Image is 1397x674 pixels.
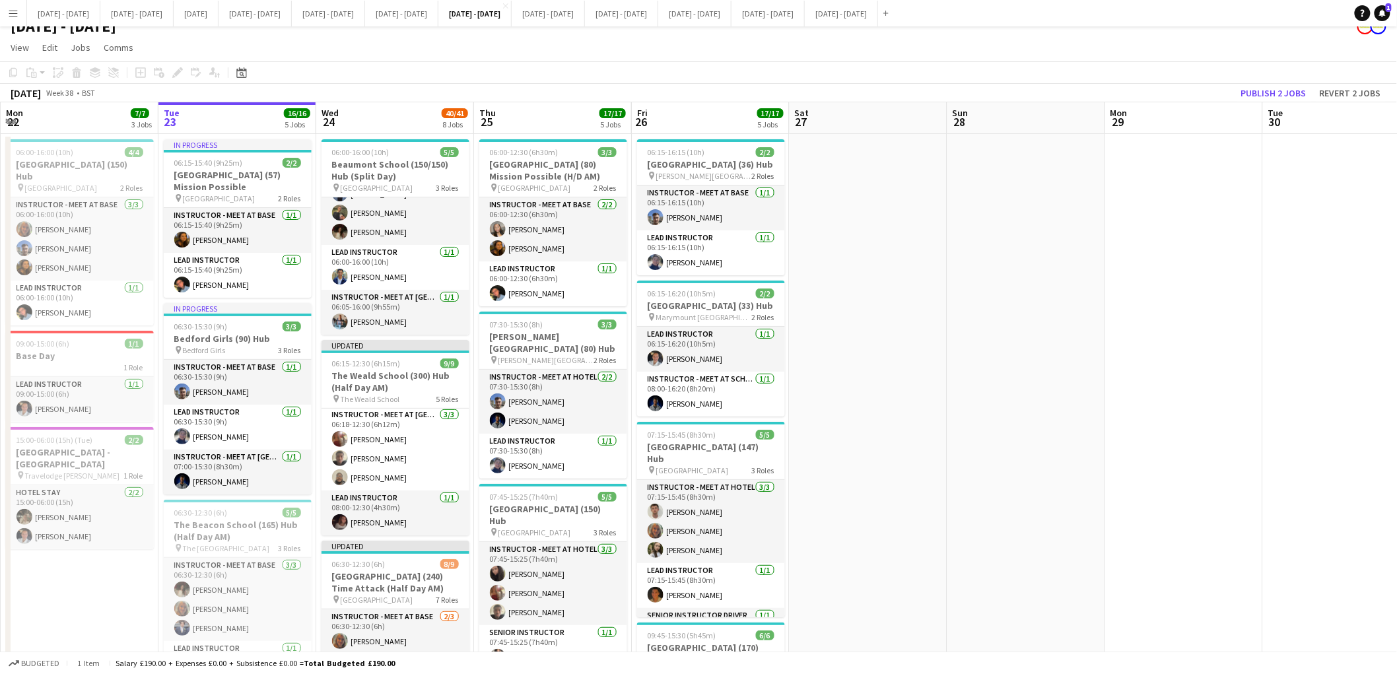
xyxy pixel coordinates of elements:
span: 3/3 [283,321,301,331]
span: 3/3 [598,147,617,157]
span: 30 [1266,114,1283,129]
span: Fri [637,107,648,119]
div: Updated [322,340,469,351]
span: Mon [6,107,23,119]
app-job-card: Updated06:15-12:30 (6h15m)9/9The Weald School (300) Hub (Half Day AM) The Weald School5 Roles[PER... [322,340,469,535]
span: 06:30-12:30 (6h) [174,508,228,518]
span: [GEOGRAPHIC_DATA] [498,183,571,193]
div: 5 Jobs [758,119,783,129]
button: [DATE] - [DATE] [658,1,732,26]
app-job-card: 15:00-06:00 (15h) (Tue)2/2[GEOGRAPHIC_DATA] - [GEOGRAPHIC_DATA] Travelodge [PERSON_NAME]1 RoleHot... [6,427,154,549]
span: 27 [793,114,809,129]
span: 15:00-06:00 (15h) (Tue) [17,435,93,445]
span: [GEOGRAPHIC_DATA] [341,183,413,193]
app-card-role: Instructor - Meet at Base1/106:15-15:40 (9h25m)[PERSON_NAME] [164,208,312,253]
button: [DATE] - [DATE] [512,1,585,26]
span: 1/1 [125,339,143,349]
button: [DATE] - [DATE] [219,1,292,26]
h3: [PERSON_NAME][GEOGRAPHIC_DATA] (80) Hub [479,331,627,354]
span: 06:15-15:40 (9h25m) [174,158,243,168]
span: 2 Roles [752,171,774,181]
button: [DATE] - [DATE] [27,1,100,26]
div: 07:30-15:30 (8h)3/3[PERSON_NAME][GEOGRAPHIC_DATA] (80) Hub [PERSON_NAME][GEOGRAPHIC_DATA]2 RolesI... [479,312,627,479]
span: 2/2 [756,288,774,298]
div: 8 Jobs [442,119,467,129]
span: Week 38 [44,88,77,98]
span: 2/2 [756,147,774,157]
span: [GEOGRAPHIC_DATA] [25,183,98,193]
h3: The Weald School (300) Hub (Half Day AM) [322,370,469,393]
span: 8/9 [440,559,459,569]
h3: [GEOGRAPHIC_DATA] (147) Hub [637,441,785,465]
app-card-role: Instructor - Meet at Base3/306:30-12:30 (6h)[PERSON_NAME][PERSON_NAME][PERSON_NAME] [164,558,312,641]
button: Publish 2 jobs [1236,84,1312,102]
h3: [GEOGRAPHIC_DATA] (36) Hub [637,158,785,170]
button: [DATE] [174,1,219,26]
div: In progress [164,139,312,150]
app-job-card: 06:15-16:20 (10h5m)2/2[GEOGRAPHIC_DATA] (33) Hub Marymount [GEOGRAPHIC_DATA]2 RolesLead Instructo... [637,281,785,417]
span: View [11,42,29,53]
span: Tue [164,107,180,119]
span: 07:30-15:30 (8h) [490,320,543,329]
span: 3/3 [598,320,617,329]
button: Budgeted [7,656,61,671]
span: 3 Roles [594,527,617,537]
span: Tue [1268,107,1283,119]
button: Revert 2 jobs [1314,84,1386,102]
span: Total Budgeted £190.00 [304,658,395,668]
span: 09:00-15:00 (6h) [17,339,70,349]
span: [GEOGRAPHIC_DATA] [183,193,256,203]
span: 5/5 [283,508,301,518]
span: Mon [1110,107,1128,119]
span: [GEOGRAPHIC_DATA] [341,595,413,605]
button: [DATE] - [DATE] [438,1,512,26]
span: 06:15-12:30 (6h15m) [332,358,401,368]
span: 2 Roles [594,183,617,193]
app-card-role: Instructor - Meet at [GEOGRAPHIC_DATA]1/106:05-16:00 (9h55m)[PERSON_NAME] [322,290,469,335]
div: BST [82,88,95,98]
span: 40/41 [442,108,468,118]
app-card-role: Instructor - Meet at Hotel2/207:30-15:30 (8h)[PERSON_NAME][PERSON_NAME] [479,370,627,434]
span: Wed [322,107,339,119]
app-user-avatar: Programmes & Operations [1357,18,1373,34]
div: [DATE] [11,86,41,100]
button: [DATE] - [DATE] [292,1,365,26]
a: Comms [98,39,139,56]
a: View [5,39,34,56]
span: 1 item [73,658,104,668]
span: [GEOGRAPHIC_DATA] [656,465,729,475]
h3: [GEOGRAPHIC_DATA] (150) Hub [6,158,154,182]
span: 07:15-15:45 (8h30m) [648,430,716,440]
app-card-role: Instructor - Meet at Hotel3/307:45-15:25 (7h40m)[PERSON_NAME][PERSON_NAME][PERSON_NAME] [479,542,627,625]
app-card-role: Instructor - Meet at School1/108:00-16:20 (8h20m)[PERSON_NAME] [637,372,785,417]
span: Thu [479,107,496,119]
app-card-role: Lead Instructor1/106:00-16:00 (10h)[PERSON_NAME] [322,245,469,290]
span: 29 [1108,114,1128,129]
span: 7/7 [131,108,149,118]
span: 25 [477,114,496,129]
span: 09:45-15:30 (5h45m) [648,630,716,640]
h3: [GEOGRAPHIC_DATA] (80) Mission Possible (H/D AM) [479,158,627,182]
a: 1 [1375,5,1390,21]
app-card-role: Lead Instructor1/106:00-16:00 (10h)[PERSON_NAME] [6,281,154,325]
app-job-card: 06:00-16:00 (10h)4/4[GEOGRAPHIC_DATA] (150) Hub [GEOGRAPHIC_DATA]2 RolesInstructor - Meet at Base... [6,139,154,325]
span: 2 Roles [752,312,774,322]
span: 17/17 [599,108,626,118]
button: [DATE] - [DATE] [805,1,878,26]
app-card-role: Instructor - Meet at Base1/106:30-15:30 (9h)[PERSON_NAME] [164,360,312,405]
span: 17/17 [757,108,784,118]
div: In progress06:15-15:40 (9h25m)2/2[GEOGRAPHIC_DATA] (57) Mission Possible [GEOGRAPHIC_DATA]2 Roles... [164,139,312,298]
h3: Base Day [6,350,154,362]
span: 7 Roles [436,595,459,605]
span: 06:15-16:15 (10h) [648,147,705,157]
app-job-card: 06:00-16:00 (10h)5/5Beaumont School (150/150) Hub (Split Day) [GEOGRAPHIC_DATA]3 RolesInstructor ... [322,139,469,335]
span: 5/5 [756,430,774,440]
span: 3 Roles [436,183,459,193]
div: 07:15-15:45 (8h30m)5/5[GEOGRAPHIC_DATA] (147) Hub [GEOGRAPHIC_DATA]3 RolesInstructor - Meet at Ho... [637,422,785,617]
app-card-role: Instructor - Meet at Base1/106:15-16:15 (10h)[PERSON_NAME] [637,185,785,230]
span: 2/2 [283,158,301,168]
div: Salary £190.00 + Expenses £0.00 + Subsistence £0.00 = [116,658,395,668]
h1: [DATE] - [DATE] [11,17,116,36]
span: Sat [795,107,809,119]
